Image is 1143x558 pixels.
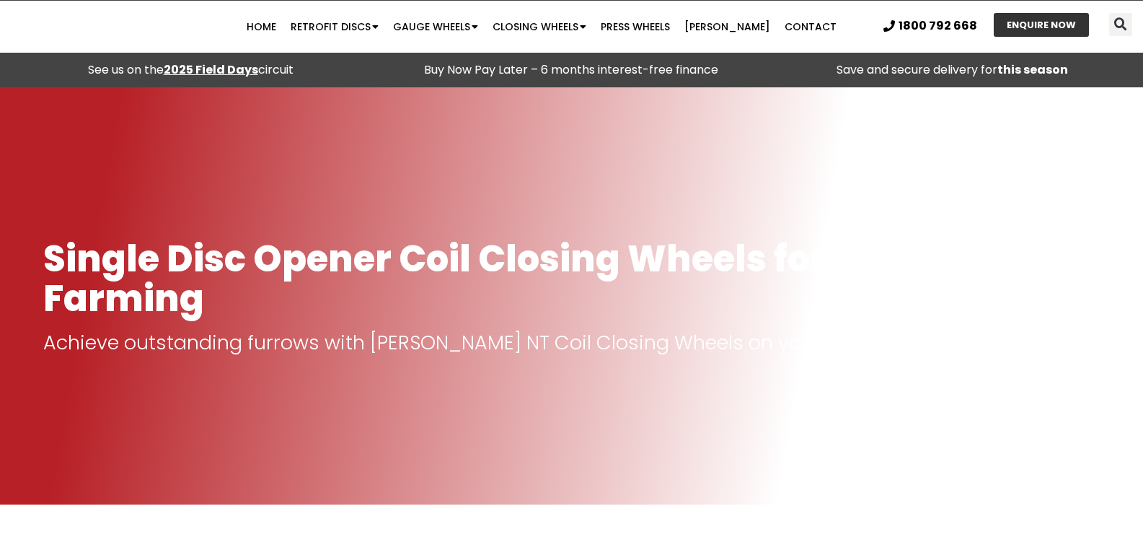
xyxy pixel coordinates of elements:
[899,20,977,32] span: 1800 792 668
[43,4,187,49] img: Ryan NT logo
[164,61,258,78] a: 2025 Field Days
[1007,20,1076,30] span: ENQUIRE NOW
[239,12,283,41] a: Home
[283,12,386,41] a: Retrofit Discs
[677,12,777,41] a: [PERSON_NAME]
[43,333,1100,353] p: Achieve outstanding furrows with [PERSON_NAME] NT Coil Closing Wheels on your seeder.
[883,20,977,32] a: 1800 792 668
[769,60,1136,80] p: Save and secure delivery for
[593,12,677,41] a: Press Wheels
[777,12,844,41] a: Contact
[221,12,862,41] nav: Menu
[386,12,485,41] a: Gauge Wheels
[485,12,593,41] a: Closing Wheels
[997,61,1068,78] strong: this season
[1109,13,1132,36] div: Search
[994,13,1089,37] a: ENQUIRE NOW
[388,60,754,80] p: Buy Now Pay Later – 6 months interest-free finance
[7,60,374,80] div: See us on the circuit
[43,239,1100,318] h1: Single Disc Opener Coil Closing Wheels for Zero Till Farming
